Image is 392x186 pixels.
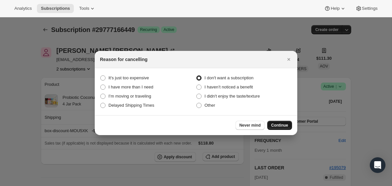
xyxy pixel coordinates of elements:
[204,75,253,80] span: I don't want a subscription
[351,4,382,13] button: Settings
[41,6,70,11] span: Subscriptions
[108,94,151,99] span: I’m moving or traveling
[75,4,100,13] button: Tools
[370,157,385,173] div: Open Intercom Messenger
[108,85,153,89] span: I have more than I need
[362,6,378,11] span: Settings
[204,94,260,99] span: I didn't enjoy the taste/texture
[320,4,350,13] button: Help
[14,6,32,11] span: Analytics
[236,121,265,130] button: Never mind
[284,55,293,64] button: Close
[204,85,253,89] span: I haven’t noticed a benefit
[331,6,339,11] span: Help
[239,123,261,128] span: Never mind
[204,103,215,108] span: Other
[100,56,147,63] h2: Reason for cancelling
[267,121,292,130] button: Continue
[271,123,288,128] span: Continue
[37,4,74,13] button: Subscriptions
[79,6,89,11] span: Tools
[108,75,149,80] span: It's just too expensive
[108,103,154,108] span: Delayed Shipping Times
[10,4,36,13] button: Analytics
